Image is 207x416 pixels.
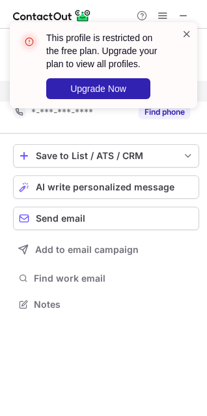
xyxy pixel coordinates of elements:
img: ContactOut v5.3.10 [13,8,91,23]
span: AI write personalized message [36,182,174,192]
button: Send email [13,207,199,230]
button: save-profile-one-click [13,144,199,168]
span: Add to email campaign [35,245,139,255]
button: AI write personalized message [13,175,199,199]
button: Notes [13,295,199,314]
button: Add to email campaign [13,238,199,261]
img: error [19,31,40,52]
span: Send email [36,213,85,224]
span: Upgrade Now [70,83,126,94]
button: Find work email [13,269,199,288]
header: This profile is restricted on the free plan. Upgrade your plan to view all profiles. [46,31,166,70]
div: Save to List / ATS / CRM [36,151,176,161]
span: Notes [34,299,194,310]
span: Find work email [34,273,194,284]
button: Upgrade Now [46,78,150,99]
